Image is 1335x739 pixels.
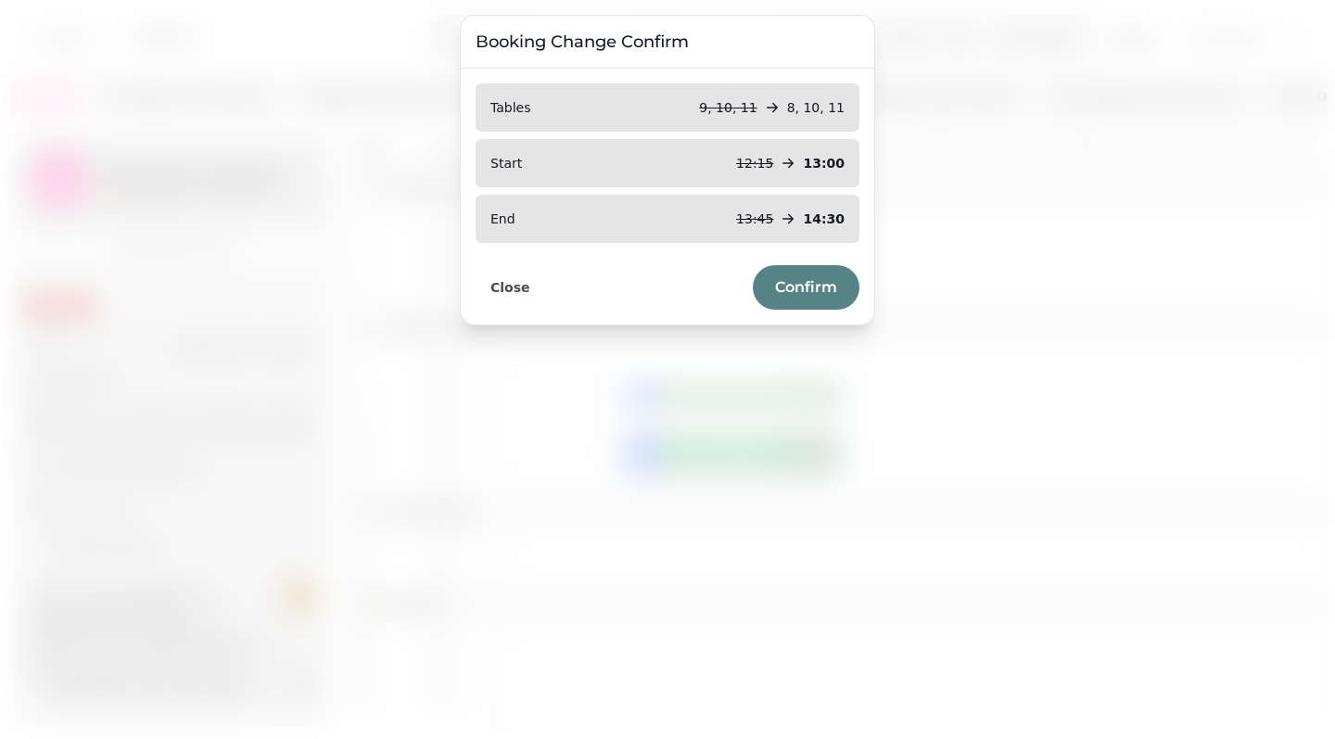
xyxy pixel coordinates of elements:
p: 14:30 [803,210,845,228]
p: 13:00 [803,154,845,172]
span: Confirm [775,280,837,295]
p: 13:45 [736,210,773,228]
p: End [490,210,515,228]
p: 9, 10, 11 [699,98,756,117]
button: Confirm [753,265,859,310]
p: 12:15 [736,154,773,172]
button: Close [476,275,545,299]
span: Close [490,281,530,294]
p: Tables [490,98,531,117]
p: 8, 10, 11 [787,98,845,117]
h3: Booking Change Confirm [476,31,859,53]
p: Start [490,154,522,172]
